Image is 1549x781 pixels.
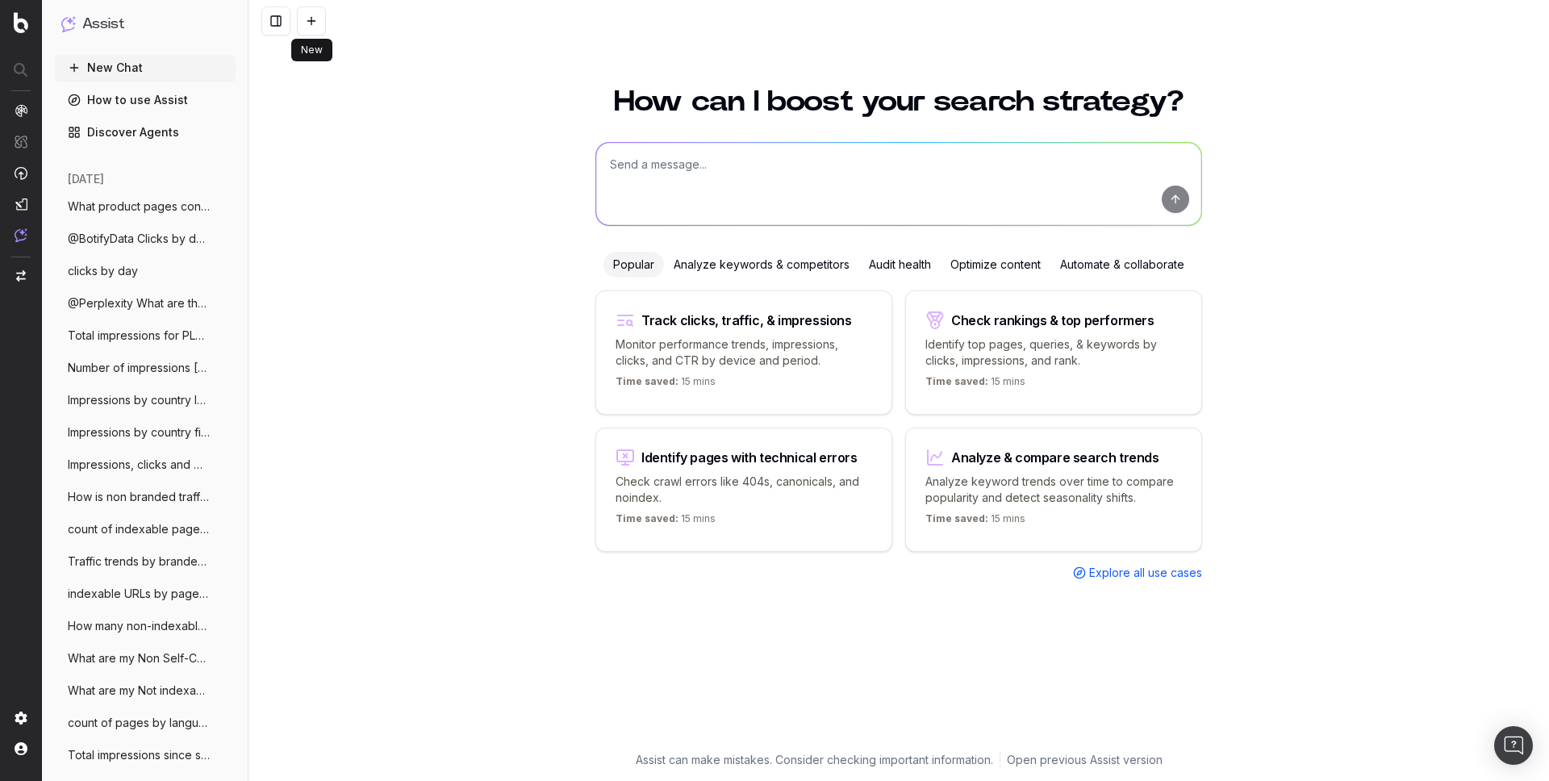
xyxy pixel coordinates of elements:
span: count of pages by language [68,715,210,731]
button: Impressions, clicks and CTR by country a [55,452,236,478]
p: Analyze keyword trends over time to compare popularity and detect seasonality shifts. [925,474,1182,506]
span: Impressions by country filtered on compl [68,424,210,441]
span: Total impressions for PLPs then PDPs by [68,328,210,344]
span: What are my Not indexable pages in sitem [68,683,210,699]
p: 15 mins [925,375,1025,395]
div: Analyze keywords & competitors [664,252,859,278]
p: 15 mins [616,375,716,395]
span: Explore all use cases [1089,565,1202,581]
span: @BotifyData Clicks by device from 1st Se [68,231,210,247]
button: clicks by day [55,258,236,284]
span: Time saved: [925,512,988,524]
span: Time saved: [616,512,678,524]
div: Open Intercom Messenger [1494,726,1533,765]
img: Assist [15,228,27,242]
span: Time saved: [925,375,988,387]
a: Explore all use cases [1073,565,1202,581]
p: Check crawl errors like 404s, canonicals, and noindex. [616,474,872,506]
button: Number of impressions [DATE] [55,355,236,381]
button: Traffic trends by branded vs non branded [55,549,236,574]
img: Botify logo [14,12,28,33]
p: New [301,44,323,56]
span: [DATE] [68,171,104,187]
span: count of indexable pages split by pagety [68,521,210,537]
button: @BotifyData Clicks by device from 1st Se [55,226,236,252]
button: How is non branded traffic trending YoY [55,484,236,510]
span: indexable URLs by pagetype [68,586,210,602]
span: Impressions, clicks and CTR by country a [68,457,210,473]
div: Check rankings & top performers [951,314,1154,327]
p: Assist can make mistakes. Consider checking important information. [636,752,993,768]
img: Activation [15,166,27,180]
button: What product pages contributed the most [55,194,236,219]
img: Assist [61,16,76,31]
img: Setting [15,712,27,725]
button: indexable URLs by pagetype [55,581,236,607]
div: Analyze & compare search trends [951,451,1159,464]
button: Total impressions for PLPs then PDPs by [55,323,236,349]
a: Discover Agents [55,119,236,145]
div: Optimize content [941,252,1050,278]
span: Impressions by country last 28 days vs p [68,392,210,408]
button: New Chat [55,55,236,81]
button: What are my Not indexable pages in sitem [55,678,236,704]
p: Monitor performance trends, impressions, clicks, and CTR by device and period. [616,336,872,369]
p: 15 mins [925,512,1025,532]
button: What are my Non Self-Canonical? [55,645,236,671]
p: Identify top pages, queries, & keywords by clicks, impressions, and rank. [925,336,1182,369]
button: Impressions by country filtered on compl [55,420,236,445]
span: Traffic trends by branded vs non branded [68,553,210,570]
div: Identify pages with technical errors [641,451,858,464]
button: Total impressions since start of month [55,742,236,768]
img: Analytics [15,104,27,117]
span: How many non-indexables URLs do I have o [68,618,210,634]
button: Assist [61,13,229,35]
img: Studio [15,198,27,211]
button: How many non-indexables URLs do I have o [55,613,236,639]
button: @Perplexity What are the trending topics [55,290,236,316]
span: Total impressions since start of month [68,747,210,763]
span: Number of impressions [DATE] [68,360,210,376]
span: @Perplexity What are the trending topics [68,295,210,311]
div: Track clicks, traffic, & impressions [641,314,852,327]
img: My account [15,742,27,755]
a: Open previous Assist version [1007,752,1163,768]
div: Popular [603,252,664,278]
img: Switch project [16,270,26,282]
p: 15 mins [616,512,716,532]
span: clicks by day [68,263,138,279]
div: Automate & collaborate [1050,252,1194,278]
span: What are my Non Self-Canonical? [68,650,210,666]
img: Intelligence [15,135,27,148]
span: How is non branded traffic trending YoY [68,489,210,505]
div: Audit health [859,252,941,278]
button: count of indexable pages split by pagety [55,516,236,542]
h1: Assist [82,13,124,35]
a: How to use Assist [55,87,236,113]
span: What product pages contributed the most [68,198,210,215]
h1: How can I boost your search strategy? [595,87,1202,116]
span: Time saved: [616,375,678,387]
button: count of pages by language [55,710,236,736]
button: Impressions by country last 28 days vs p [55,387,236,413]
